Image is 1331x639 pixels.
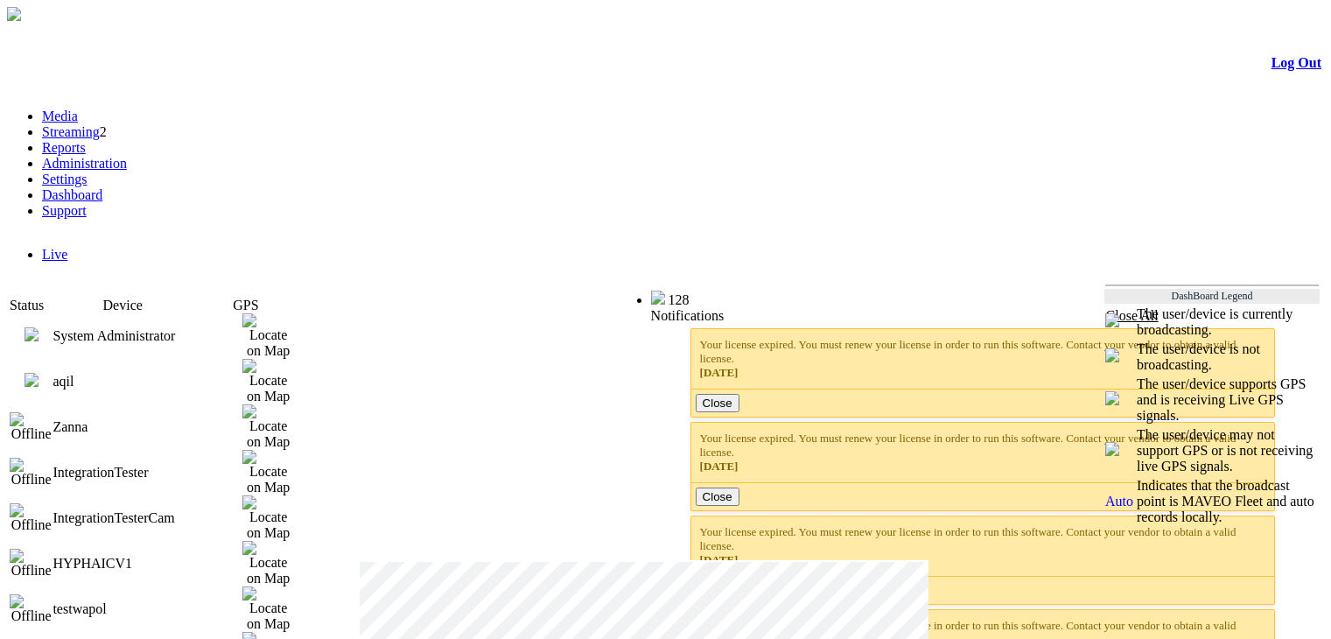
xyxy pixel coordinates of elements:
[1136,341,1320,374] td: The user/device is not broadcasting.
[100,124,107,139] span: 2
[53,313,242,359] td: System Administrator
[700,525,1266,567] div: Your license expired. You must renew your license in order to run this software. Contact your ven...
[242,541,294,586] img: Locate on Map
[651,308,1287,324] div: Notifications
[700,432,1266,474] div: Your license expired. You must renew your license in order to run this software. Contact your ven...
[42,124,100,139] a: Streaming
[53,359,242,404] td: aqil
[1136,376,1320,425] td: The user/device supports GPS and is receiving Live GPS signals.
[242,313,294,359] img: Locate on Map
[10,298,103,313] td: Status
[42,247,67,262] a: Live
[696,394,739,412] button: Close
[1136,477,1320,526] td: Indicates that the broadcast point is MAVEO Fleet and auto records locally.
[42,187,102,202] a: Dashboard
[103,298,211,313] td: Device
[242,586,294,632] img: Locate on Map
[10,503,53,533] img: Offline
[53,541,242,586] td: HYPHAICV1
[700,460,739,473] span: [DATE]
[42,203,87,218] a: Support
[10,458,53,488] img: Offline
[53,450,242,495] td: IntegrationTester
[1136,426,1320,475] td: The user/device may not support GPS or is not receiving live GPS signals.
[669,292,690,307] span: 128
[394,291,616,305] span: Welcome, System Administrator (Administrator)
[242,450,294,495] img: Locate on Map
[211,298,281,313] td: GPS
[53,586,242,632] td: testwapol
[1105,313,1119,327] img: miniPlay.png
[242,404,294,450] img: Locate on Map
[1104,289,1320,304] td: DashBoard Legend
[700,553,739,566] span: [DATE]
[10,412,53,442] img: Offline
[1105,494,1133,509] span: Auto
[242,359,294,404] img: Locate on Map
[700,338,1266,380] div: Your license expired. You must renew your license in order to run this software. Contact your ven...
[700,366,739,379] span: [DATE]
[1136,305,1320,339] td: The user/device is currently broadcasting.
[1271,55,1321,70] a: Log Out
[651,291,665,305] img: bell25.png
[1105,348,1119,362] img: miniNoPlay.png
[242,495,294,541] img: Locate on Map
[53,404,242,450] td: Zanna
[1105,391,1119,405] img: crosshair_blue.png
[42,109,78,123] a: Media
[1105,442,1119,456] img: crosshair_gray.png
[10,549,53,579] img: Offline
[7,7,21,21] img: arrow-3.png
[696,488,739,506] button: Close
[25,373,39,387] img: miniPlay.png
[42,172,88,186] a: Settings
[42,156,127,171] a: Administration
[25,327,39,341] img: miniPlay.png
[10,594,53,624] img: Offline
[53,495,242,541] td: IntegrationTesterCam
[42,140,86,155] a: Reports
